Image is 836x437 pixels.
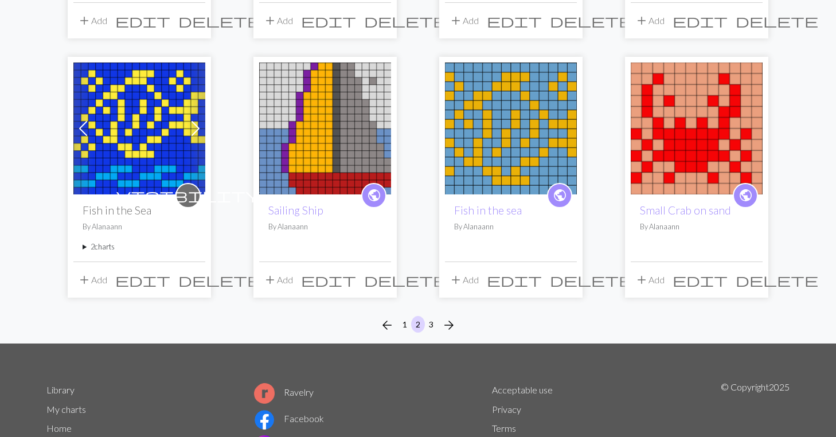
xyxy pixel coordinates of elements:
[487,14,542,28] i: Edit
[115,13,170,29] span: edit
[449,272,463,288] span: add
[492,404,521,415] a: Privacy
[631,63,763,194] img: Small Crab on sand
[631,269,669,291] button: Add
[259,122,391,132] a: Sailing Ship
[669,269,732,291] button: Edit
[449,13,463,29] span: add
[364,272,447,288] span: delete
[445,269,483,291] button: Add
[174,269,265,291] button: Delete
[736,13,818,29] span: delete
[301,13,356,29] span: edit
[360,10,451,32] button: Delete
[178,13,261,29] span: delete
[635,272,649,288] span: add
[732,269,822,291] button: Delete
[437,316,460,334] button: Next
[263,272,277,288] span: add
[367,186,381,204] span: public
[83,221,196,232] p: By Alanaann
[259,10,297,32] button: Add
[669,10,732,32] button: Edit
[254,387,314,397] a: Ravelry
[492,384,553,395] a: Acceptable use
[487,13,542,29] span: edit
[454,204,522,217] a: Fish in the sea
[442,317,456,333] span: arrow_forward
[111,10,174,32] button: Edit
[550,13,632,29] span: delete
[376,316,460,334] nav: Page navigation
[445,122,577,132] a: Fish in the sea
[732,10,822,32] button: Delete
[445,10,483,32] button: Add
[631,10,669,32] button: Add
[297,269,360,291] button: Edit
[361,183,386,208] a: public
[546,269,636,291] button: Delete
[46,404,86,415] a: My charts
[73,10,111,32] button: Add
[254,383,275,404] img: Ravelry logo
[546,10,636,32] button: Delete
[254,409,275,430] img: Facebook logo
[673,14,728,28] i: Edit
[116,184,260,207] i: private
[367,184,381,207] i: public
[83,204,196,217] h2: Fish in the Sea
[73,63,205,194] img: Fish in the Sea stitch view
[550,272,632,288] span: delete
[483,269,546,291] button: Edit
[268,204,323,217] a: Sailing Ship
[263,13,277,29] span: add
[492,423,516,434] a: Terms
[736,272,818,288] span: delete
[360,269,451,291] button: Delete
[673,272,728,288] span: edit
[115,14,170,28] i: Edit
[259,63,391,194] img: Sailing Ship
[454,221,568,232] p: By Alanaann
[83,241,196,252] summary: 2charts
[364,13,447,29] span: delete
[487,272,542,288] span: edit
[631,122,763,132] a: Small Crab on sand
[254,413,324,424] a: Facebook
[553,186,567,204] span: public
[174,10,265,32] button: Delete
[77,13,91,29] span: add
[424,316,438,333] button: 3
[733,183,758,208] a: public
[547,183,572,208] a: public
[268,221,382,232] p: By Alanaann
[46,423,72,434] a: Home
[73,122,205,132] a: Fish in the Sea stitch view
[673,273,728,287] i: Edit
[739,184,753,207] i: public
[673,13,728,29] span: edit
[376,316,399,334] button: Previous
[483,10,546,32] button: Edit
[739,186,753,204] span: public
[301,273,356,287] i: Edit
[635,13,649,29] span: add
[442,318,456,332] i: Next
[111,269,174,291] button: Edit
[445,63,577,194] img: Fish in the sea
[411,316,425,333] button: 2
[487,273,542,287] i: Edit
[380,317,394,333] span: arrow_back
[178,272,261,288] span: delete
[46,384,75,395] a: Library
[640,204,731,217] a: Small Crab on sand
[553,184,567,207] i: public
[115,273,170,287] i: Edit
[640,221,753,232] p: By Alanaann
[301,14,356,28] i: Edit
[301,272,356,288] span: edit
[77,272,91,288] span: add
[297,10,360,32] button: Edit
[380,318,394,332] i: Previous
[73,269,111,291] button: Add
